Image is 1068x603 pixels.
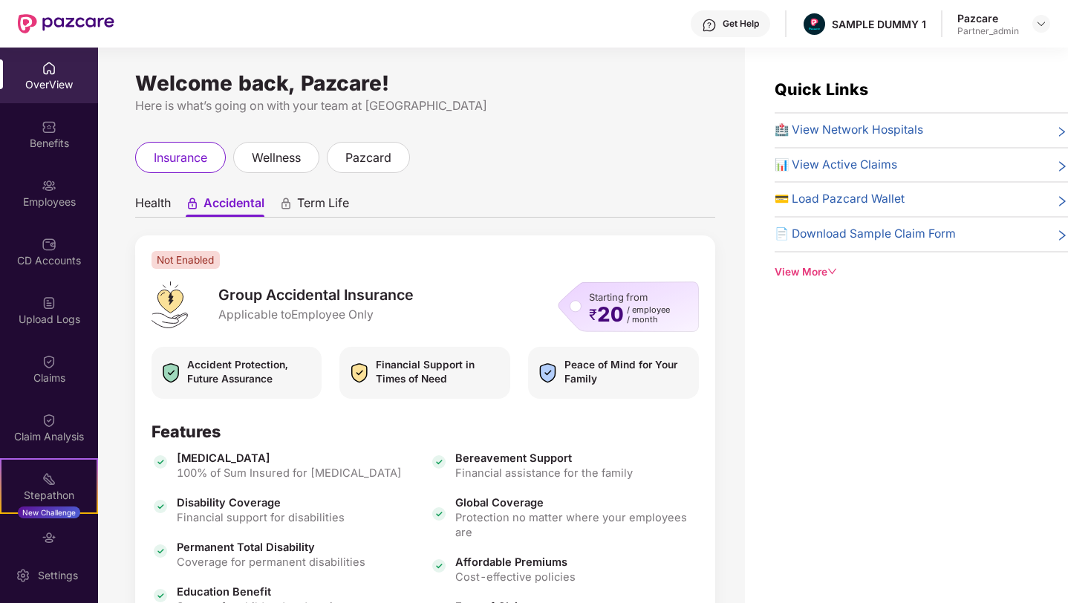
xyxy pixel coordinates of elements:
span: 100% of Sum Insured for [MEDICAL_DATA] [177,466,402,480]
span: / month [627,315,670,325]
img: svg+xml;base64,PHN2ZyBpZD0iQ2xhaW0iIHhtbG5zPSJodHRwOi8vd3d3LnczLm9yZy8yMDAwL3N2ZyIgd2lkdGg9IjIwIi... [42,413,56,428]
div: Features [152,421,699,442]
img: svg+xml;base64,PHN2ZyBpZD0iRW5kb3JzZW1lbnRzIiB4bWxucz0iaHR0cDovL3d3dy53My5vcmcvMjAwMC9zdmciIHdpZH... [42,530,56,545]
span: Permanent Total Disability [177,540,365,555]
img: icon [535,357,560,388]
img: icon [430,547,448,584]
span: 📊 View Active Claims [775,156,897,175]
span: Coverage for permanent disabilities [177,555,365,570]
div: Here is what’s going on with your team at [GEOGRAPHIC_DATA] [135,97,715,115]
img: Pazcare_Alternative_logo-01-01.png [804,13,825,35]
span: insurance [154,149,207,167]
span: Not Enabled [152,251,220,269]
span: Education Benefit [177,584,346,599]
span: Bereavement Support [455,451,633,466]
div: Partner_admin [957,25,1019,37]
span: Applicable to Employee Only [218,307,414,323]
span: Peace of Mind for Your Family [564,358,691,386]
span: Starting from [589,291,648,303]
img: svg+xml;base64,PHN2ZyBpZD0iSGVscC0zMngzMiIgeG1sbnM9Imh0dHA6Ly93d3cudzMub3JnLzIwMDAvc3ZnIiB3aWR0aD... [702,18,717,33]
span: Global Coverage [455,495,699,510]
div: View More [775,264,1068,280]
span: 📄 Download Sample Claim Form [775,225,956,244]
span: 20 [597,305,624,325]
img: svg+xml;base64,PHN2ZyBpZD0iRW1wbG95ZWVzIiB4bWxucz0iaHR0cDovL3d3dy53My5vcmcvMjAwMC9zdmciIHdpZHRoPS... [42,178,56,193]
span: 🏥 View Network Hospitals [775,121,923,140]
img: svg+xml;base64,PHN2ZyBpZD0iRHJvcGRvd24tMzJ4MzIiIHhtbG5zPSJodHRwOi8vd3d3LnczLm9yZy8yMDAwL3N2ZyIgd2... [1035,18,1047,30]
img: svg+xml;base64,PHN2ZyBpZD0iSG9tZSIgeG1sbnM9Imh0dHA6Ly93d3cudzMub3JnLzIwMDAvc3ZnIiB3aWR0aD0iMjAiIG... [42,61,56,76]
img: logo [152,281,188,328]
div: animation [279,197,293,210]
div: New Challenge [18,506,80,518]
span: Protection no matter where your employees are [455,510,699,540]
img: svg+xml;base64,PHN2ZyBpZD0iVXBsb2FkX0xvZ3MiIGRhdGEtbmFtZT0iVXBsb2FkIExvZ3MiIHhtbG5zPSJodHRwOi8vd3... [42,296,56,310]
div: Get Help [723,18,759,30]
img: icon [152,443,169,480]
img: svg+xml;base64,PHN2ZyBpZD0iQ2xhaW0iIHhtbG5zPSJodHRwOi8vd3d3LnczLm9yZy8yMDAwL3N2ZyIgd2lkdGg9IjIwIi... [42,354,56,369]
img: icon [347,357,371,388]
span: Affordable Premiums [455,555,576,570]
img: svg+xml;base64,PHN2ZyBpZD0iQmVuZWZpdHMiIHhtbG5zPSJodHRwOi8vd3d3LnczLm9yZy8yMDAwL3N2ZyIgd2lkdGg9Ij... [42,120,56,134]
img: icon [159,357,183,388]
span: ₹ [589,309,597,321]
img: icon [430,488,448,540]
img: icon [152,488,169,525]
span: Financial Support in Times of Need [376,358,503,386]
span: down [827,267,838,277]
div: Welcome back, Pazcare! [135,77,715,89]
span: wellness [252,149,301,167]
span: 💳 Load Pazcard Wallet [775,190,905,209]
div: Settings [33,568,82,583]
img: New Pazcare Logo [18,14,114,33]
span: right [1056,193,1068,209]
span: Accident Protection, Future Assurance [187,358,315,386]
span: Group Accidental Insurance [218,285,414,305]
img: svg+xml;base64,PHN2ZyBpZD0iQ0RfQWNjb3VudHMiIGRhdGEtbmFtZT0iQ0QgQWNjb3VudHMiIHhtbG5zPSJodHRwOi8vd3... [42,237,56,252]
span: Financial assistance for the family [455,466,633,480]
span: Quick Links [775,79,868,99]
img: svg+xml;base64,PHN2ZyB4bWxucz0iaHR0cDovL3d3dy53My5vcmcvMjAwMC9zdmciIHdpZHRoPSIyMSIgaGVpZ2h0PSIyMC... [42,472,56,486]
span: Cost-effective policies [455,570,576,584]
span: Health [135,195,171,217]
img: icon [152,532,169,570]
div: Stepathon [1,488,97,503]
span: Financial support for disabilities [177,510,345,525]
span: right [1056,124,1068,140]
span: [MEDICAL_DATA] [177,451,402,466]
span: Accidental [203,195,264,217]
span: / employee [627,305,670,315]
span: pazcard [345,149,391,167]
span: right [1056,159,1068,175]
div: Pazcare [957,11,1019,25]
span: Term Life [297,195,349,217]
div: animation [186,197,199,210]
span: right [1056,228,1068,244]
div: SAMPLE DUMMY 1 [832,17,926,31]
img: svg+xml;base64,PHN2ZyBpZD0iU2V0dGluZy0yMHgyMCIgeG1sbnM9Imh0dHA6Ly93d3cudzMub3JnLzIwMDAvc3ZnIiB3aW... [16,568,30,583]
span: Disability Coverage [177,495,345,510]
